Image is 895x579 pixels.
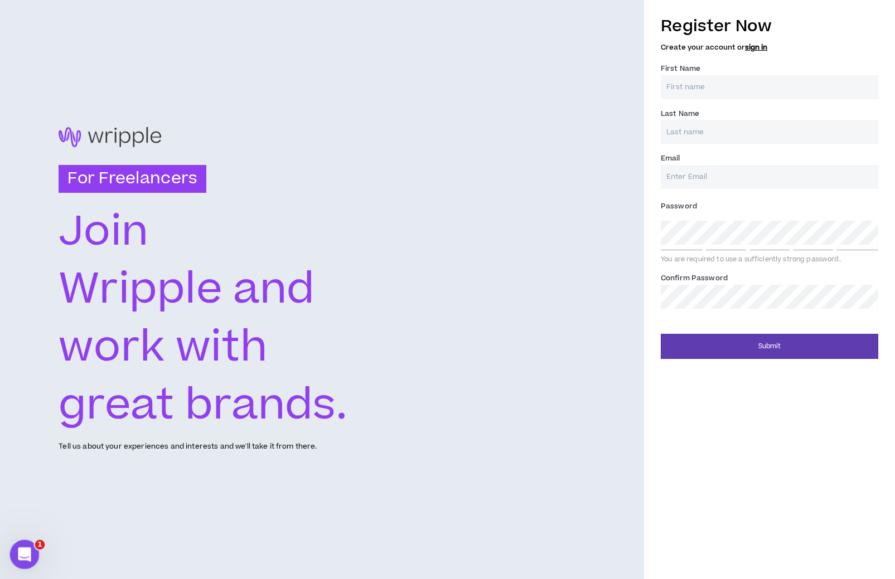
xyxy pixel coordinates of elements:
text: work with [59,318,268,378]
button: Submit [661,334,878,359]
text: Wripple and [59,260,315,320]
p: Tell us about your experiences and interests and we'll take it from there. [59,441,317,452]
text: Join [59,202,149,262]
input: First name [661,75,878,99]
input: Last name [661,120,878,144]
h5: Create your account or [661,43,878,51]
h3: For Freelancers [59,165,206,193]
h3: Register Now [661,14,878,38]
input: Enter Email [661,165,878,189]
span: Password [661,201,697,211]
text: great brands. [59,376,347,436]
div: You are required to use a sufficiently strong password. [661,255,878,264]
label: Last Name [661,105,699,123]
label: First Name [661,60,700,77]
span: 1 [35,540,45,550]
a: sign in [745,42,767,52]
label: Confirm Password [661,269,728,287]
label: Email [661,149,680,167]
iframe: Intercom live chat [10,540,40,570]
